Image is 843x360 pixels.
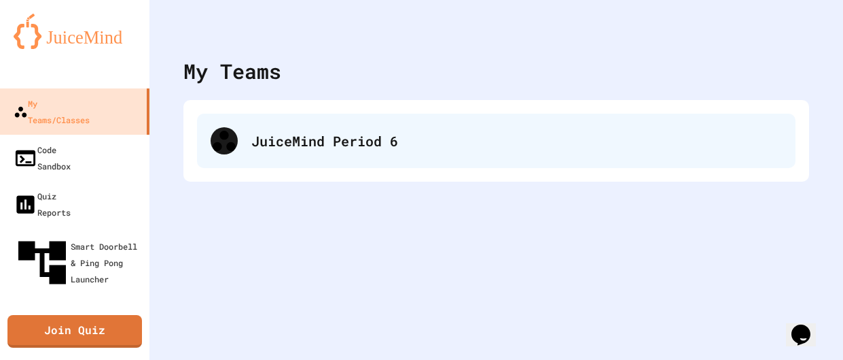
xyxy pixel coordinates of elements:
div: My Teams [183,56,281,86]
div: JuiceMind Period 6 [251,131,782,151]
div: Code Sandbox [14,142,71,174]
div: My Teams/Classes [14,95,90,128]
iframe: chat widget [786,306,829,346]
div: Smart Doorbell & Ping Pong Launcher [14,234,144,291]
a: Join Quiz [7,315,142,348]
img: logo-orange.svg [14,14,136,49]
div: Quiz Reports [14,188,71,220]
div: JuiceMind Period 6 [197,114,795,168]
